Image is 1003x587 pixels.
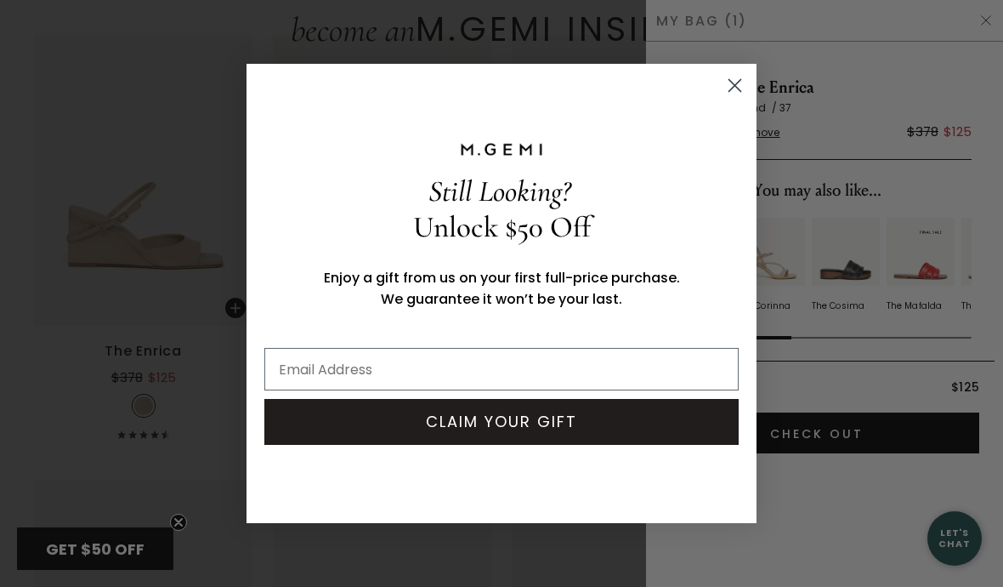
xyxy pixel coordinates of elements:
[413,209,591,245] span: Unlock $50 Off
[264,399,739,445] button: CLAIM YOUR GIFT
[264,348,739,390] input: Email Address
[428,174,570,209] span: Still Looking?
[324,268,680,309] span: Enjoy a gift from us on your first full-price purchase. We guarantee it won’t be your last.
[459,142,544,157] img: M.GEMI
[720,71,750,100] button: Close dialog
